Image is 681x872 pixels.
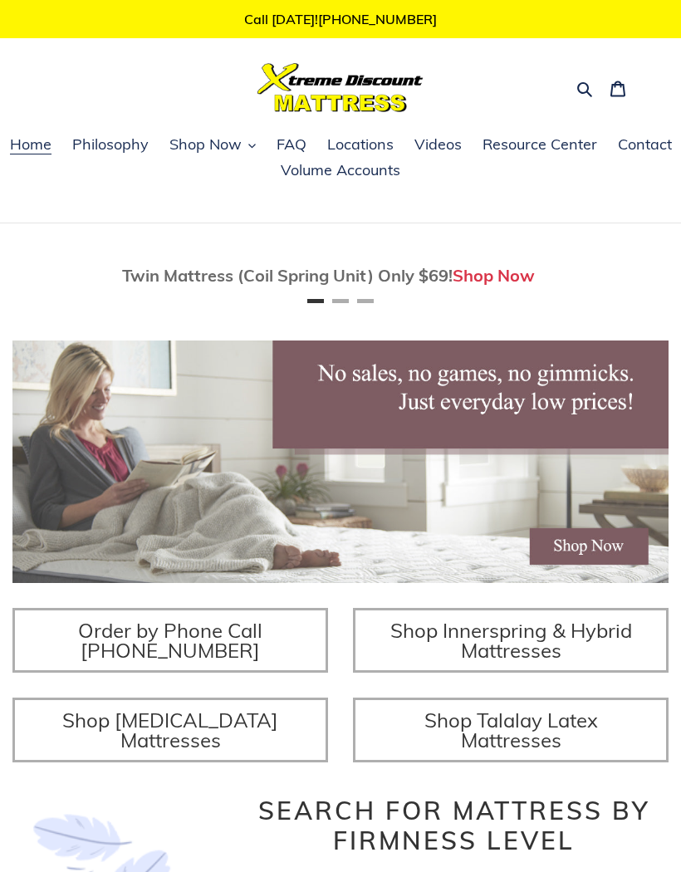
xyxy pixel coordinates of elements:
[332,299,349,303] button: Page 2
[277,135,306,154] span: FAQ
[64,133,157,158] a: Philosophy
[12,340,669,583] img: herobannermay2022-1652879215306_1200x.jpg
[453,265,535,286] a: Shop Now
[414,135,462,154] span: Videos
[353,698,669,762] a: Shop Talalay Latex Mattresses
[406,133,470,158] a: Videos
[12,698,328,762] a: Shop [MEDICAL_DATA] Mattresses
[483,135,597,154] span: Resource Center
[12,608,328,673] a: Order by Phone Call [PHONE_NUMBER]
[357,299,374,303] button: Page 3
[424,708,598,752] span: Shop Talalay Latex Mattresses
[258,795,650,856] span: Search for Mattress by Firmness Level
[10,135,51,154] span: Home
[72,135,149,154] span: Philosophy
[390,618,632,663] span: Shop Innerspring & Hybrid Mattresses
[618,135,672,154] span: Contact
[281,160,400,180] span: Volume Accounts
[78,618,262,663] span: Order by Phone Call [PHONE_NUMBER]
[353,608,669,673] a: Shop Innerspring & Hybrid Mattresses
[610,133,680,158] a: Contact
[62,708,278,752] span: Shop [MEDICAL_DATA] Mattresses
[122,265,453,286] span: Twin Mattress (Coil Spring Unit) Only $69!
[161,133,264,158] button: Shop Now
[327,135,394,154] span: Locations
[2,133,60,158] a: Home
[268,133,315,158] a: FAQ
[272,159,409,184] a: Volume Accounts
[318,11,437,27] a: [PHONE_NUMBER]
[307,299,324,303] button: Page 1
[169,135,242,154] span: Shop Now
[319,133,402,158] a: Locations
[257,63,424,112] img: Xtreme Discount Mattress
[474,133,605,158] a: Resource Center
